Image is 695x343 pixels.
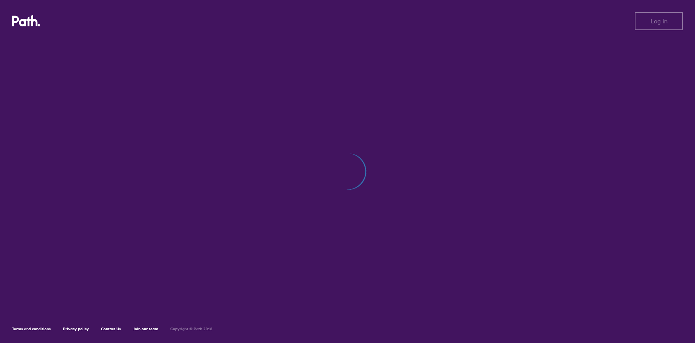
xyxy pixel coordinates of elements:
[170,327,212,331] h6: Copyright © Path 2018
[101,326,121,331] a: Contact Us
[133,326,158,331] a: Join our team
[63,326,89,331] a: Privacy policy
[635,12,683,30] button: Log in
[651,18,668,24] span: Log in
[12,326,51,331] a: Terms and conditions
